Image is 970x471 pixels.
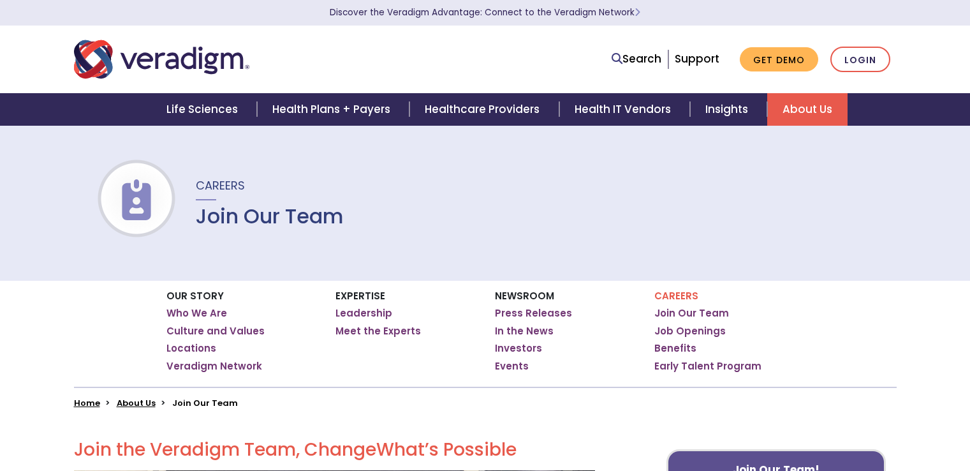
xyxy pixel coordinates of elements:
[74,38,249,80] img: Veradigm logo
[166,360,262,373] a: Veradigm Network
[335,307,392,320] a: Leadership
[612,50,661,68] a: Search
[654,360,761,373] a: Early Talent Program
[335,325,421,338] a: Meet the Experts
[654,342,696,355] a: Benefits
[675,51,719,66] a: Support
[740,47,818,72] a: Get Demo
[117,397,156,409] a: About Us
[376,437,517,462] span: What’s Possible
[409,93,559,126] a: Healthcare Providers
[196,204,344,228] h1: Join Our Team
[635,6,640,19] span: Learn More
[830,47,890,73] a: Login
[196,177,245,193] span: Careers
[166,325,265,338] a: Culture and Values
[495,342,542,355] a: Investors
[559,93,690,126] a: Health IT Vendors
[690,93,767,126] a: Insights
[495,325,554,338] a: In the News
[495,307,572,320] a: Press Releases
[74,439,595,461] h2: Join the Veradigm Team, Change
[767,93,848,126] a: About Us
[495,360,529,373] a: Events
[151,93,257,126] a: Life Sciences
[330,6,640,19] a: Discover the Veradigm Advantage: Connect to the Veradigm NetworkLearn More
[654,325,726,338] a: Job Openings
[654,307,729,320] a: Join Our Team
[166,307,227,320] a: Who We Are
[166,342,216,355] a: Locations
[257,93,409,126] a: Health Plans + Payers
[74,397,100,409] a: Home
